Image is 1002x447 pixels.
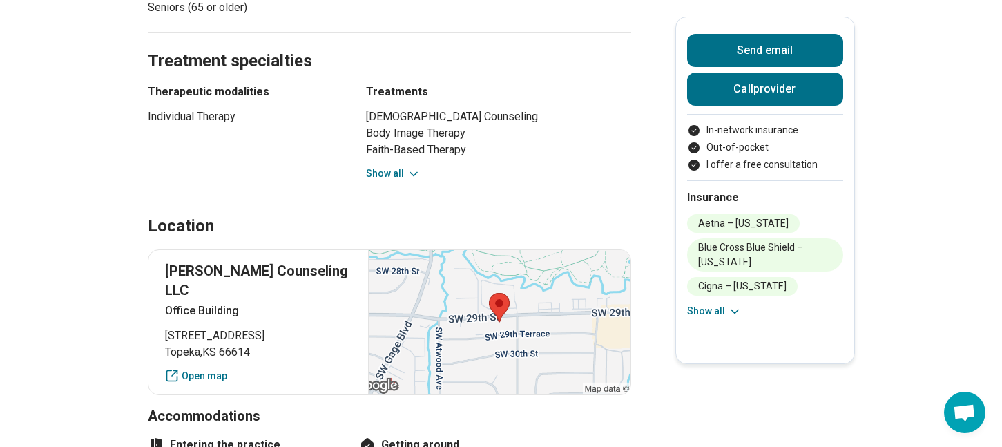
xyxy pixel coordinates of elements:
[944,392,985,433] a: Open chat
[148,84,341,100] h3: Therapeutic modalities
[165,327,352,344] span: [STREET_ADDRESS]
[148,215,214,238] h2: Location
[165,261,352,300] p: [PERSON_NAME] Counseling LLC
[687,123,843,172] ul: Payment options
[165,369,352,383] a: Open map
[687,277,798,296] li: Cigna – [US_STATE]
[366,108,631,125] li: [DEMOGRAPHIC_DATA] Counseling
[687,140,843,155] li: Out-of-pocket
[687,34,843,67] button: Send email
[687,238,843,272] li: Blue Cross Blue Shield – [US_STATE]
[687,123,843,137] li: In-network insurance
[148,108,341,125] li: Individual Therapy
[165,303,352,319] p: Office Building
[366,125,631,142] li: Body Image Therapy
[366,142,631,158] li: Faith-Based Therapy
[687,73,843,106] button: Callprovider
[366,167,421,181] button: Show all
[687,214,800,233] li: Aetna – [US_STATE]
[148,406,631,426] h3: Accommodations
[687,158,843,172] li: I offer a free consultation
[148,17,631,73] h2: Treatment specialties
[687,189,843,206] h2: Insurance
[165,344,352,361] span: Topeka , KS 66614
[687,304,742,318] button: Show all
[366,84,631,100] h3: Treatments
